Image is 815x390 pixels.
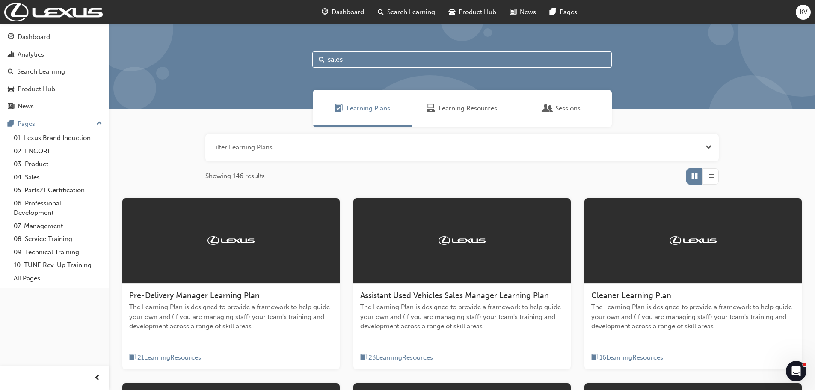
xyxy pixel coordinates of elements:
a: TrakPre-Delivery Manager Learning PlanThe Learning Plan is designed to provide a framework to hel... [122,198,340,370]
a: Learning ResourcesLearning Resources [412,90,512,127]
img: Trak [670,236,717,245]
a: All Pages [10,272,106,285]
a: 07. Management [10,220,106,233]
span: Learning Resources [439,104,497,113]
button: Pages [3,116,106,132]
div: Product Hub [18,84,55,94]
a: Dashboard [3,29,106,45]
iframe: Intercom live chat [786,361,806,381]
span: car-icon [8,86,14,93]
button: book-icon23LearningResources [360,352,433,363]
span: Grid [691,171,698,181]
span: Learning Resources [427,104,435,113]
span: List [708,171,714,181]
span: car-icon [449,7,455,18]
span: book-icon [129,352,136,363]
span: Assistant Used Vehicles Sales Manager Learning Plan [360,291,549,300]
span: search-icon [8,68,14,76]
a: SessionsSessions [512,90,612,127]
span: Pages [560,7,577,17]
div: Analytics [18,50,44,60]
a: TrakAssistant Used Vehicles Sales Manager Learning PlanThe Learning Plan is designed to provide a... [353,198,571,370]
a: 01. Lexus Brand Induction [10,131,106,145]
span: Product Hub [459,7,496,17]
span: Search [319,55,325,65]
span: 23 Learning Resources [368,353,433,363]
span: book-icon [360,352,367,363]
a: 02. ENCORE [10,145,106,158]
a: News [3,98,106,114]
span: The Learning Plan is designed to provide a framework to help guide your own and (if you are manag... [129,302,333,331]
a: 04. Sales [10,171,106,184]
div: Pages [18,119,35,129]
span: Sessions [555,104,581,113]
span: chart-icon [8,51,14,59]
a: search-iconSearch Learning [371,3,442,21]
span: guage-icon [322,7,328,18]
span: 21 Learning Resources [137,353,201,363]
a: news-iconNews [503,3,543,21]
img: Trak [4,3,103,21]
span: KV [800,7,807,17]
a: 09. Technical Training [10,246,106,259]
a: pages-iconPages [543,3,584,21]
button: book-icon21LearningResources [129,352,201,363]
span: Cleaner Learning Plan [591,291,671,300]
a: 08. Service Training [10,232,106,246]
a: guage-iconDashboard [315,3,371,21]
span: Dashboard [332,7,364,17]
span: pages-icon [8,120,14,128]
a: Analytics [3,47,106,63]
span: up-icon [96,118,102,129]
span: prev-icon [94,373,101,384]
span: The Learning Plan is designed to provide a framework to help guide your own and (if you are manag... [591,302,795,331]
a: Search Learning [3,64,106,80]
span: News [520,7,536,17]
a: 06. Professional Development [10,197,106,220]
span: guage-icon [8,33,14,41]
button: Open the filter [705,143,712,152]
img: Trak [439,236,486,245]
a: TrakCleaner Learning PlanThe Learning Plan is designed to provide a framework to help guide your ... [584,198,802,370]
span: news-icon [510,7,516,18]
div: News [18,101,34,111]
div: Search Learning [17,67,65,77]
span: 16 Learning Resources [599,353,663,363]
a: 10. TUNE Rev-Up Training [10,259,106,272]
input: Search... [312,51,612,68]
span: news-icon [8,103,14,110]
button: DashboardAnalyticsSearch LearningProduct HubNews [3,27,106,116]
a: Product Hub [3,81,106,97]
span: Pre-Delivery Manager Learning Plan [129,291,260,300]
span: Search Learning [387,7,435,17]
span: pages-icon [550,7,556,18]
span: Learning Plans [335,104,343,113]
a: 03. Product [10,158,106,171]
a: Learning PlansLearning Plans [313,90,412,127]
a: 05. Parts21 Certification [10,184,106,197]
span: The Learning Plan is designed to provide a framework to help guide your own and (if you are manag... [360,302,564,331]
a: car-iconProduct Hub [442,3,503,21]
button: book-icon16LearningResources [591,352,663,363]
span: book-icon [591,352,598,363]
button: KV [796,5,811,20]
span: Showing 146 results [205,171,265,181]
div: Dashboard [18,32,50,42]
span: search-icon [378,7,384,18]
span: Learning Plans [347,104,390,113]
img: Trak [207,236,255,245]
span: Sessions [543,104,552,113]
